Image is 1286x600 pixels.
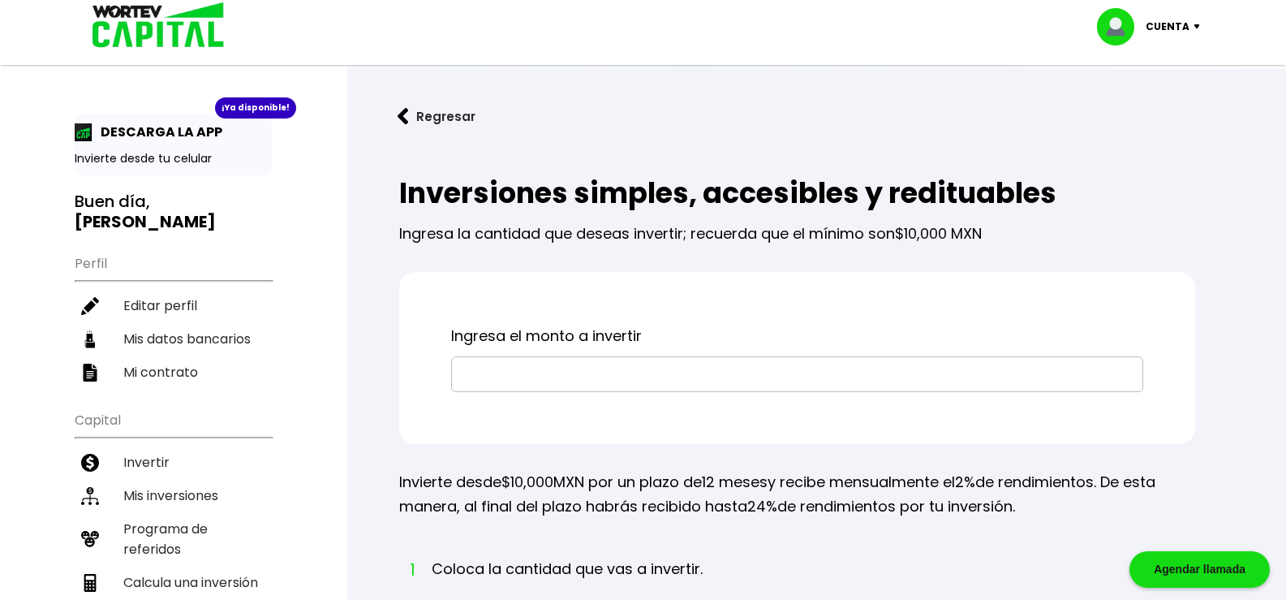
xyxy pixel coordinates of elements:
[1129,551,1270,588] div: Agendar llamada
[75,210,216,233] b: [PERSON_NAME]
[75,566,272,599] a: Calcula una inversión
[373,95,500,138] button: Regresar
[75,150,272,167] p: Invierte desde tu celular
[75,479,272,512] a: Mis inversiones
[1189,24,1211,29] img: icon-down
[501,472,553,492] span: $10,000
[399,209,1195,246] p: Ingresa la cantidad que deseas invertir; recuerda que el mínimo son
[81,574,99,592] img: calculadora-icon.17d418c4.svg
[451,324,1143,348] p: Ingresa el monto a invertir
[75,446,272,479] a: Invertir
[747,496,777,516] span: 24%
[955,472,975,492] span: 2%
[81,297,99,315] img: editar-icon.952d3147.svg
[215,97,296,119] div: ¡Ya disponible!
[75,356,272,389] a: Mi contrato
[75,289,272,322] a: Editar perfil
[81,364,99,382] img: contrato-icon.f2db500c.svg
[75,322,272,356] a: Mis datos bancarios
[75,192,272,232] h3: Buen día,
[398,108,409,125] img: flecha izquierda
[702,472,768,492] span: 12 meses
[1146,15,1189,39] p: Cuenta
[75,512,272,566] a: Programa de referidos
[92,122,222,142] p: DESCARGA LA APP
[81,487,99,505] img: inversiones-icon.6695dc30.svg
[373,95,1260,138] a: flecha izquierdaRegresar
[81,530,99,548] img: recomiendanos-icon.9b8e9327.svg
[399,470,1195,519] p: Invierte desde MXN por un plazo de y recibe mensualmente el de rendimientos. De esta manera, al f...
[81,330,99,348] img: datos-icon.10cf9172.svg
[81,454,99,472] img: invertir-icon.b3b967d7.svg
[407,558,415,582] span: 1
[399,177,1195,209] h2: Inversiones simples, accesibles y redituables
[1097,8,1146,45] img: profile-image
[75,123,92,141] img: app-icon
[75,245,272,389] ul: Perfil
[895,223,982,244] span: $10,000 MXN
